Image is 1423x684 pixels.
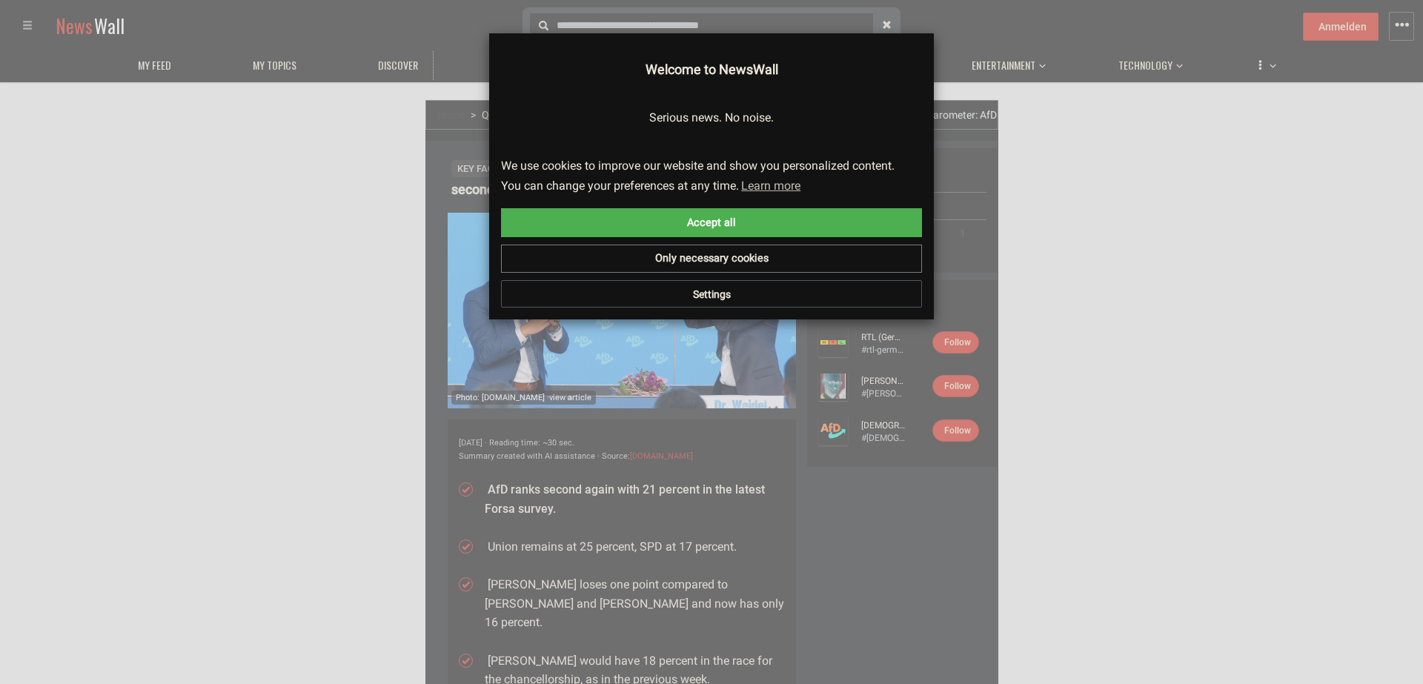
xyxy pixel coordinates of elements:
[739,175,803,197] a: learn more about cookies
[501,208,922,238] a: allow cookies
[501,157,910,197] span: We use cookies to improve our website and show you personalized content. You can change your pref...
[501,157,922,273] div: cookieconsent
[501,280,922,308] button: Settings
[501,110,922,127] p: Serious news. No noise.
[501,60,922,79] h4: Welcome to NewsWall
[501,245,922,273] a: deny cookies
